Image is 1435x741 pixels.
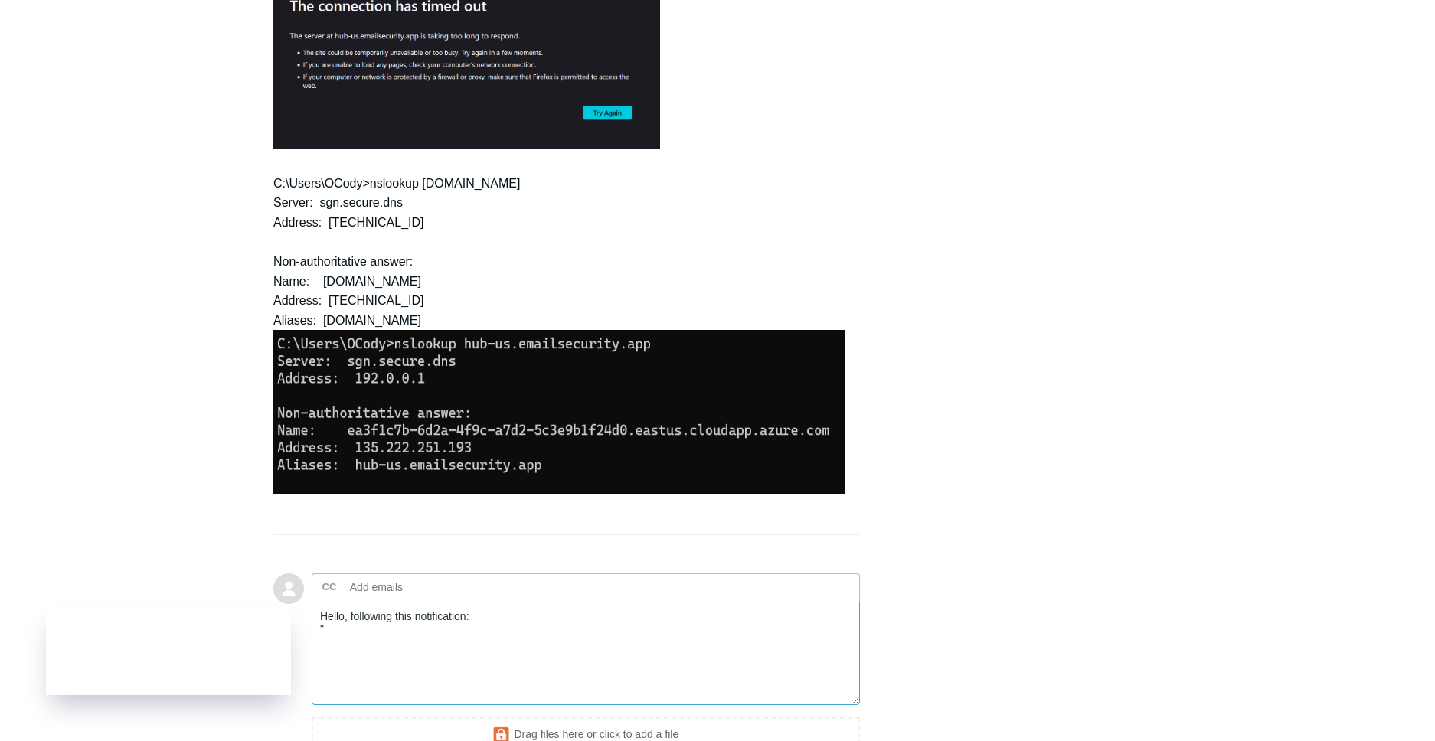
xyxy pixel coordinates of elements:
p: Address: [TECHNICAL_ID] [273,213,845,233]
p: Server: sgn.secure.dns [273,193,845,213]
p: Address: [TECHNICAL_ID] [273,291,845,311]
p: Non-authoritative answer: [273,252,845,272]
label: CC [322,576,337,599]
p: Aliases: [DOMAIN_NAME] [273,311,845,500]
textarea: Add your reply [312,602,860,705]
iframe: Todyl Status [46,607,291,695]
p: Name: [DOMAIN_NAME] [273,272,845,292]
input: Add emails [344,576,508,599]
